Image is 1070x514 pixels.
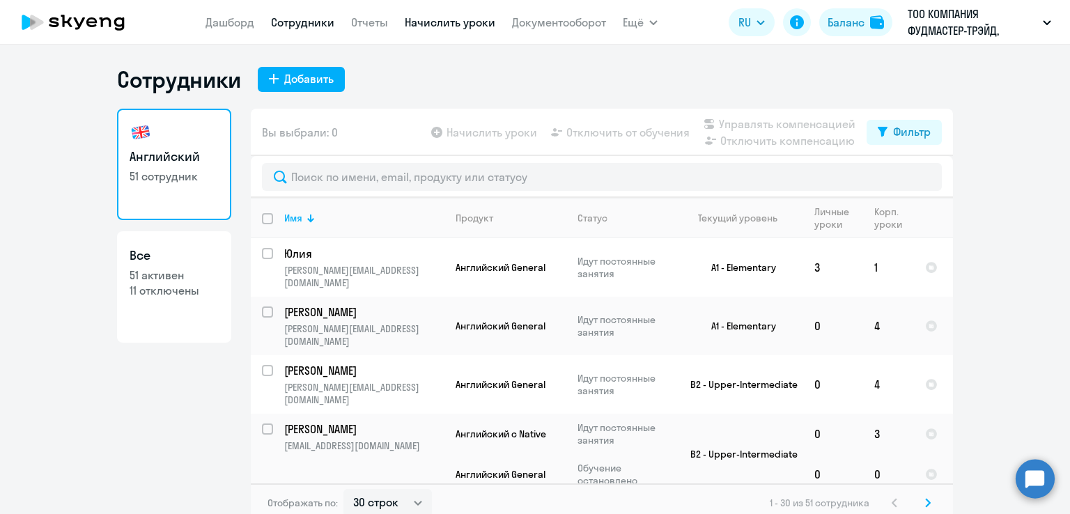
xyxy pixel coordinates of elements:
p: [PERSON_NAME] [284,421,442,437]
span: Ещё [623,14,644,31]
p: [PERSON_NAME] [284,363,442,378]
input: Поиск по имени, email, продукту или статусу [262,163,942,191]
div: Продукт [456,212,493,224]
a: Все51 активен11 отключены [117,231,231,343]
td: B2 - Upper-Intermediate [674,414,803,494]
p: [PERSON_NAME][EMAIL_ADDRESS][DOMAIN_NAME] [284,322,444,348]
div: Личные уроки [814,205,862,231]
button: ТОО КОМПАНИЯ ФУДМАСТЕР-ТРЭЙД, Постоплата [901,6,1058,39]
button: Ещё [623,8,658,36]
p: [PERSON_NAME][EMAIL_ADDRESS][DOMAIN_NAME] [284,381,444,406]
a: [PERSON_NAME] [284,421,444,437]
div: Баланс [828,14,864,31]
td: 0 [803,414,863,454]
td: A1 - Elementary [674,297,803,355]
a: [PERSON_NAME] [284,304,444,320]
td: 4 [863,297,914,355]
p: 51 сотрудник [130,169,219,184]
a: Отчеты [351,15,388,29]
div: Текущий уровень [698,212,777,224]
td: 1 [863,238,914,297]
p: 11 отключены [130,283,219,298]
p: [PERSON_NAME][EMAIL_ADDRESS][DOMAIN_NAME] [284,264,444,289]
span: Английский с Native [456,428,546,440]
button: Балансbalance [819,8,892,36]
button: RU [729,8,775,36]
span: 1 - 30 из 51 сотрудника [770,497,869,509]
p: Юлия [284,246,442,261]
td: 0 [863,454,914,494]
p: Идут постоянные занятия [577,421,673,446]
a: Начислить уроки [405,15,495,29]
h3: Все [130,247,219,265]
span: RU [738,14,751,31]
td: 0 [803,355,863,414]
span: Английский General [456,378,545,391]
div: Имя [284,212,444,224]
p: [PERSON_NAME] [284,304,442,320]
img: balance [870,15,884,29]
td: B2 - Upper-Intermediate [674,355,803,414]
div: Имя [284,212,302,224]
a: Дашборд [206,15,254,29]
div: Корп. уроки [874,205,913,231]
span: Английский General [456,320,545,332]
h3: Английский [130,148,219,166]
h1: Сотрудники [117,65,241,93]
span: Английский General [456,468,545,481]
span: Вы выбрали: 0 [262,124,338,141]
td: 3 [803,238,863,297]
a: Сотрудники [271,15,334,29]
p: Идут постоянные занятия [577,313,673,338]
td: 0 [803,297,863,355]
a: Документооборот [512,15,606,29]
td: 3 [863,414,914,454]
td: 0 [803,454,863,494]
div: Добавить [284,70,334,87]
a: Английский51 сотрудник [117,109,231,220]
p: Обучение остановлено [577,462,673,487]
td: 4 [863,355,914,414]
p: Идут постоянные занятия [577,255,673,280]
button: Добавить [258,67,345,92]
div: Статус [577,212,607,224]
img: english [130,121,152,143]
p: 51 активен [130,267,219,283]
td: A1 - Elementary [674,238,803,297]
p: [EMAIL_ADDRESS][DOMAIN_NAME] [284,439,444,452]
button: Фильтр [867,120,942,145]
p: Идут постоянные занятия [577,372,673,397]
span: Английский General [456,261,545,274]
a: Юлия [284,246,444,261]
div: Фильтр [893,123,931,140]
div: Текущий уровень [685,212,802,224]
span: Отображать по: [267,497,338,509]
a: [PERSON_NAME] [284,363,444,378]
p: ТОО КОМПАНИЯ ФУДМАСТЕР-ТРЭЙД, Постоплата [908,6,1037,39]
